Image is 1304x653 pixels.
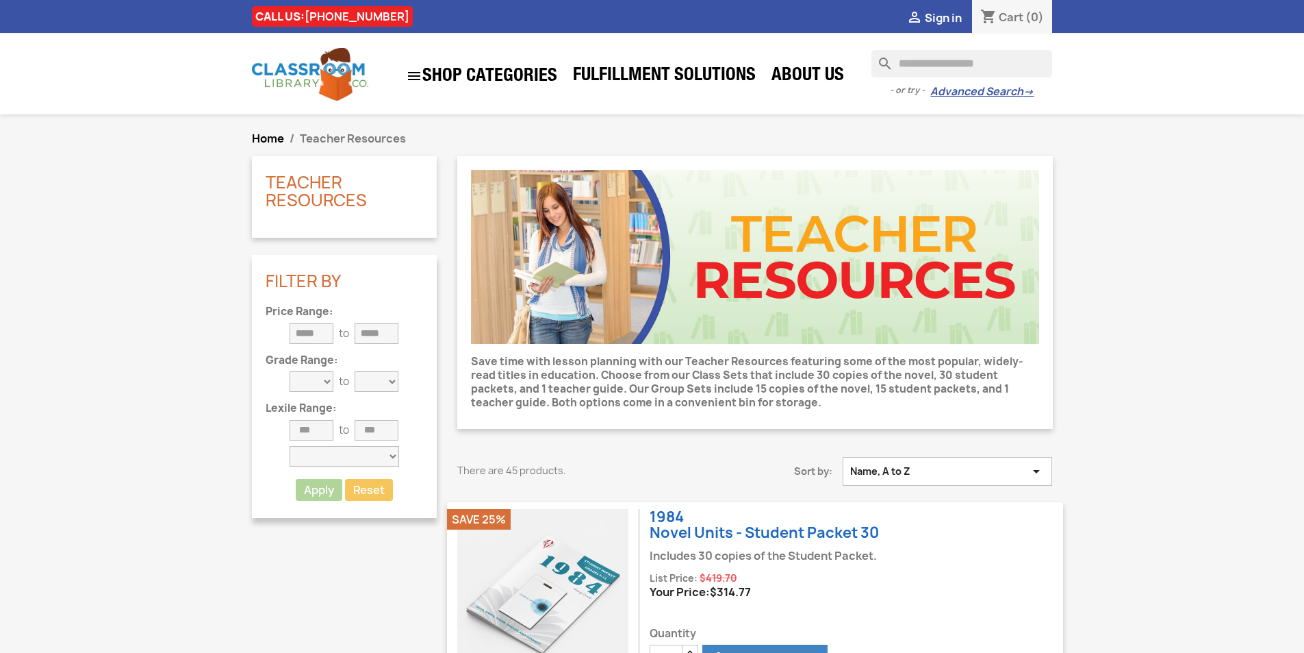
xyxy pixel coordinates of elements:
span: Sort by: [714,465,843,478]
div: Includes 30 copies of the Student Packet. [650,546,880,570]
img: CLC_Teacher_Resources.jpg [471,170,1039,344]
i: shopping_cart [980,10,997,26]
span: → [1023,85,1034,99]
a:  Sign in [906,10,962,25]
span: Regular price [700,571,737,585]
a: 1984Novel Units - Student Packet 30 [650,507,879,543]
span: (0) [1025,10,1044,25]
i:  [406,68,422,84]
a: SHOP CATEGORIES [399,61,564,91]
a: Reset [345,479,393,501]
span: List Price: [650,572,698,584]
a: Fulfillment Solutions [566,63,763,90]
i:  [906,10,923,27]
p: to [339,327,349,341]
p: Price Range: [266,306,423,318]
p: Filter By [266,272,423,290]
a: [PHONE_NUMBER] [305,9,409,24]
a: Advanced Search→ [930,85,1034,99]
span: Price [710,584,751,600]
p: to [339,375,349,389]
input: Search [871,50,1052,77]
div: CALL US: [252,6,413,27]
i:  [1028,465,1045,478]
img: Classroom Library Company [252,48,368,101]
button: Sort by selection [843,457,1052,486]
p: Grade Range: [266,355,423,367]
span: - or try - [890,84,930,97]
li: Save 25% [447,509,511,530]
span: Teacher Resources [300,131,406,146]
p: There are 45 products. [457,464,693,478]
div: Your Price: [650,585,880,599]
p: Lexile Range: [266,403,423,415]
span: Quantity [650,627,880,641]
button: Apply [296,479,342,501]
p: Save time with lesson planning with our Teacher Resources featuring some of the most popular, wid... [471,355,1039,410]
p: to [339,423,349,437]
span: Sign in [925,10,962,25]
span: Cart [999,10,1023,25]
a: About Us [765,63,851,90]
i: search [871,50,888,66]
a: Teacher Resources [266,171,367,212]
a: Home [252,131,284,146]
